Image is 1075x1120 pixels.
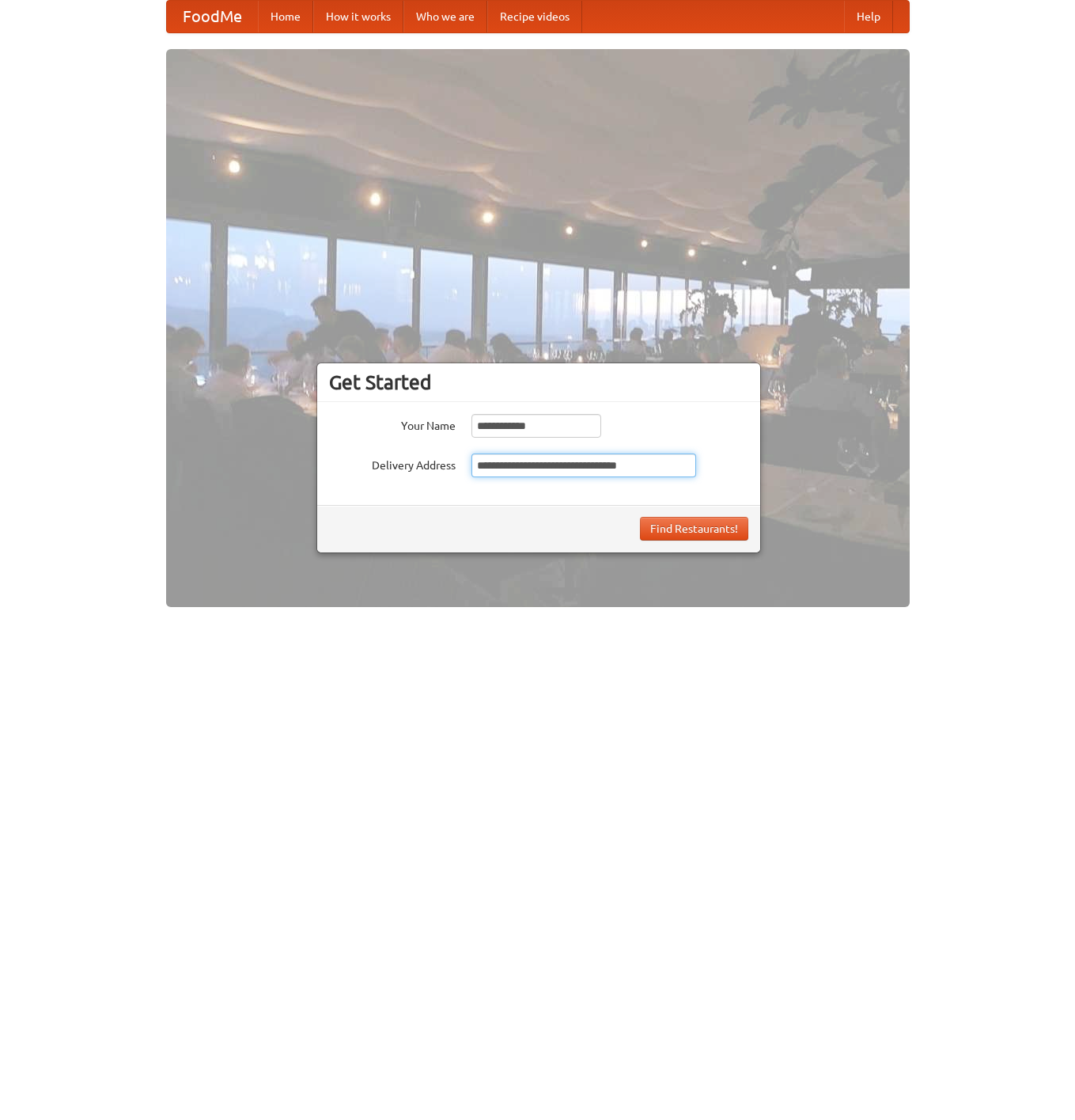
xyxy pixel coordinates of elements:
label: Your Name [329,414,456,434]
a: Home [258,1,313,32]
a: Who we are [403,1,487,32]
a: How it works [313,1,403,32]
a: Recipe videos [487,1,582,32]
h3: Get Started [329,370,748,394]
label: Delivery Address [329,454,456,473]
a: Help [844,1,893,32]
a: FoodMe [167,1,258,32]
button: Find Restaurants! [640,517,748,541]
